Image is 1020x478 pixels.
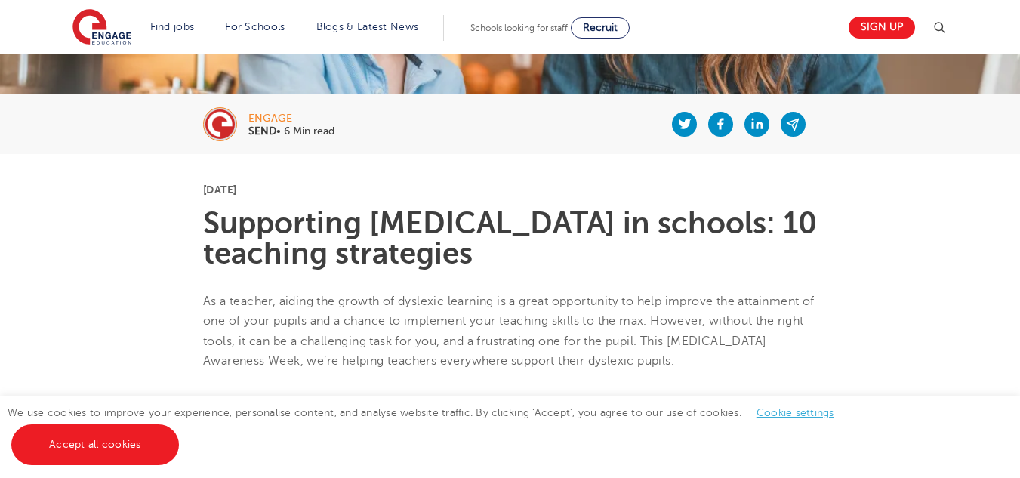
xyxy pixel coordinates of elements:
h1: Supporting [MEDICAL_DATA] in schools: 10 teaching strategies [203,208,817,269]
span: Schools looking for staff [470,23,568,33]
span: As a teacher, aiding the growth of dyslexic learning is a great opportunity to help improve the a... [203,295,815,368]
span: We use cookies to improve your experience, personalise content, and analyse website traffic. By c... [8,407,849,450]
span: Recruit [583,22,618,33]
a: Blogs & Latest News [316,21,419,32]
img: Engage Education [72,9,131,47]
p: [DATE] [203,184,817,195]
a: For Schools [225,21,285,32]
a: Recruit [571,17,630,39]
a: Sign up [849,17,915,39]
a: Find jobs [150,21,195,32]
b: SEND [248,125,276,137]
a: Accept all cookies [11,424,179,465]
p: • 6 Min read [248,126,334,137]
div: engage [248,113,334,124]
a: Cookie settings [757,407,834,418]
